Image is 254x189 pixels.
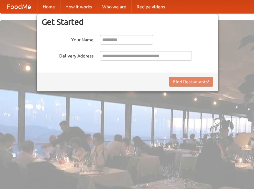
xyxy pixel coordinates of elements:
[60,0,97,13] a: How it works
[42,35,94,43] label: Your Name
[0,0,38,13] a: FoodMe
[169,77,213,87] button: Find Restaurants!
[38,0,60,13] a: Home
[131,0,170,13] a: Recipe videos
[42,51,94,59] label: Delivery Address
[42,17,213,27] h3: Get Started
[97,0,131,13] a: Who we are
